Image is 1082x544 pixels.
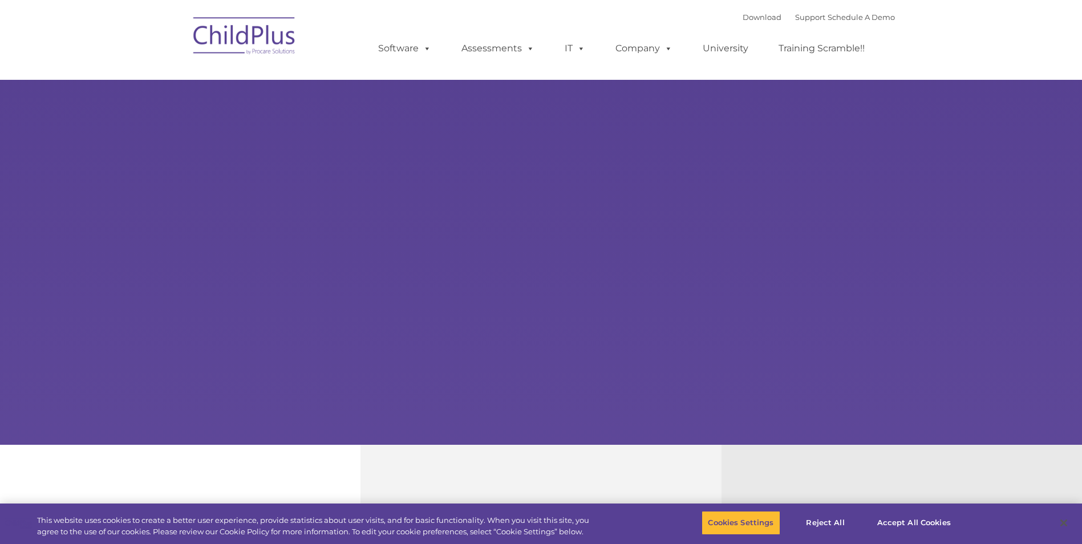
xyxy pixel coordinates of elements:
button: Reject All [790,511,861,535]
button: Close [1051,510,1076,535]
a: Support [795,13,825,22]
a: Assessments [450,37,546,60]
a: Download [743,13,781,22]
button: Cookies Settings [702,511,780,535]
img: ChildPlus by Procare Solutions [188,9,302,66]
font: | [743,13,895,22]
a: Training Scramble!! [767,37,876,60]
button: Accept All Cookies [871,511,957,535]
a: University [691,37,760,60]
a: Company [604,37,684,60]
a: IT [553,37,597,60]
a: Software [367,37,443,60]
div: This website uses cookies to create a better user experience, provide statistics about user visit... [37,515,595,537]
a: Schedule A Demo [828,13,895,22]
